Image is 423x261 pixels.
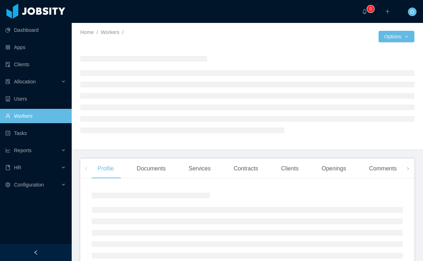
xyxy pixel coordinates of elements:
i: icon: bell [362,9,367,14]
div: Services [183,159,216,179]
i: icon: plus [385,9,390,14]
div: Comments [363,159,403,179]
span: O [410,8,414,16]
i: icon: line-chart [5,148,10,153]
a: icon: profileTasks [5,126,66,140]
span: HR [14,165,21,170]
span: Reports [14,148,32,153]
i: icon: setting [5,182,10,187]
div: Documents [131,159,171,179]
span: Configuration [14,182,44,188]
i: icon: solution [5,79,10,84]
span: / [122,29,124,35]
i: icon: right [406,167,410,170]
div: Contracts [228,159,264,179]
a: Workers [101,29,119,35]
a: icon: pie-chartDashboard [5,23,66,37]
i: icon: book [5,165,10,170]
a: Home [80,29,94,35]
span: / [96,29,98,35]
a: icon: userWorkers [5,109,66,123]
div: Profile [92,159,119,179]
a: icon: robotUsers [5,92,66,106]
a: icon: appstoreApps [5,40,66,54]
i: icon: left [84,167,88,170]
span: Allocation [14,79,36,84]
sup: 0 [367,5,374,13]
button: Optionsicon: down [379,31,414,42]
div: Openings [316,159,352,179]
div: Clients [275,159,304,179]
a: icon: auditClients [5,57,66,72]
